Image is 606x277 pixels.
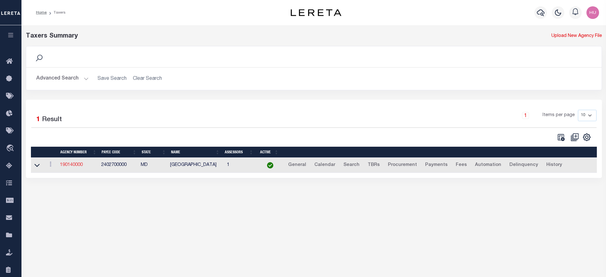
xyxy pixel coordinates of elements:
img: check-icon-green.svg [267,162,273,168]
a: Procurement [385,160,420,170]
a: Calendar [312,160,338,170]
td: 1 [224,158,258,173]
a: Delinquency [507,160,541,170]
img: svg+xml;base64,PHN2ZyB4bWxucz0iaHR0cDovL3d3dy53My5vcmcvMjAwMC9zdmciIHBvaW50ZXItZXZlbnRzPSJub25lIi... [586,6,599,19]
a: Payments [422,160,450,170]
img: logo-dark.svg [291,9,341,16]
div: Taxers Summary [26,32,455,41]
th: Agency Number: activate to sort column ascending [58,147,99,158]
li: Taxers [47,10,66,15]
a: Search [341,160,362,170]
th: Assessors: activate to sort column ascending [222,147,256,158]
td: [GEOGRAPHIC_DATA] [168,158,224,173]
label: Result [42,115,62,125]
a: Home [36,11,47,15]
th: &nbsp; [281,147,597,158]
a: 190140000 [60,163,83,167]
th: Active: activate to sort column ascending [256,147,281,158]
a: History [544,160,565,170]
th: State: activate to sort column ascending [139,147,169,158]
a: General [285,160,309,170]
td: MD [138,158,168,173]
a: Upload New Agency File [551,33,602,40]
button: Advanced Search [36,73,89,85]
th: Name: activate to sort column ascending [169,147,222,158]
a: 1 [522,112,529,119]
a: Automation [472,160,504,170]
td: 2402700000 [99,158,139,173]
a: TBRs [365,160,383,170]
a: Fees [453,160,470,170]
th: Payee Code: activate to sort column ascending [99,147,139,158]
i: travel_explore [6,144,16,153]
span: Items per page [543,112,575,119]
span: 1 [36,116,40,123]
